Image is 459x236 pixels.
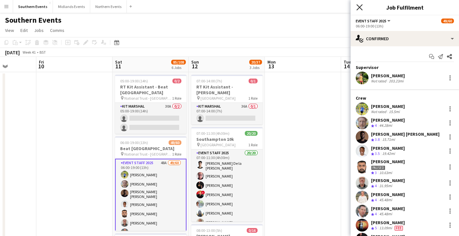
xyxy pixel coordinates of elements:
[371,192,405,197] div: [PERSON_NAME]
[378,123,393,128] div: 44.28mi
[201,191,205,194] span: !
[191,103,263,125] app-card-role: Kit Marshal36A0/107:00-14:00 (7h)
[115,59,122,65] span: Sat
[371,79,388,83] div: Not rated
[248,96,258,101] span: 1 Role
[115,136,186,231] app-job-card: 06:00-19:00 (13h)49/60Beat [GEOGRAPHIC_DATA] National Trust - [GEOGRAPHIC_DATA]1 RoleEvent Staff ...
[344,59,351,65] span: Tue
[200,96,236,101] span: [GEOGRAPHIC_DATA]
[124,152,172,156] span: National Trust - [GEOGRAPHIC_DATA]
[343,63,351,70] span: 14
[378,211,393,217] div: 45.48mi
[371,220,405,225] div: [PERSON_NAME]
[191,59,199,65] span: Sun
[371,159,405,164] div: [PERSON_NAME]
[172,96,181,101] span: 1 Role
[441,19,454,23] span: 49/60
[120,140,148,145] span: 06:00-19:00 (13h)
[34,27,44,33] span: Jobs
[381,151,396,156] div: 19.42mi
[395,226,403,231] span: Fee
[378,225,393,231] div: 13.09mi
[378,183,393,189] div: 31.95mi
[375,123,377,128] span: 4
[371,178,405,183] div: [PERSON_NAME]
[115,103,186,134] app-card-role: Kit Marshal30A0/205:00-19:00 (14h)
[191,136,263,142] h3: Southampton 10k
[120,79,148,83] span: 05:00-19:00 (14h)
[196,131,229,136] span: 07:00-11:30 (4h30m)
[90,0,127,13] button: Northern Events
[371,109,388,114] div: Not rated
[191,84,263,95] h3: RT Kit Assistant - [PERSON_NAME]
[39,59,44,65] span: Fri
[375,183,377,188] span: 4
[38,63,44,70] span: 10
[371,73,405,79] div: [PERSON_NAME]
[20,27,28,33] span: Edit
[190,63,199,70] span: 12
[356,19,391,23] button: Event Staff 2025
[124,96,172,101] span: National Trust - [GEOGRAPHIC_DATA]
[356,24,454,28] div: 06:00-19:00 (13h)
[378,170,393,176] div: 10.63mi
[393,225,404,231] div: Crew has different fees then in role
[171,60,186,65] span: 85/108
[388,109,401,114] div: 15.5mi
[375,225,377,230] span: 5
[247,228,258,233] span: 0/16
[375,211,377,216] span: 4
[115,84,186,95] h3: RT Kit Assistant - Beat [GEOGRAPHIC_DATA]
[115,146,186,151] h3: Beat [GEOGRAPHIC_DATA]
[191,75,263,125] app-job-card: 07:00-14:00 (7h)0/1RT Kit Assistant - [PERSON_NAME] [GEOGRAPHIC_DATA]1 RoleKit Marshal36A0/107:00...
[371,145,405,151] div: [PERSON_NAME]
[196,79,222,83] span: 07:00-14:00 (7h)
[171,65,186,70] div: 6 Jobs
[267,59,276,65] span: Mon
[32,26,46,34] a: Jobs
[351,95,459,101] div: Crew
[18,26,30,34] a: Edit
[115,75,186,134] app-job-card: 05:00-19:00 (14h)0/2RT Kit Assistant - Beat [GEOGRAPHIC_DATA] National Trust - [GEOGRAPHIC_DATA]1...
[351,3,459,11] h3: Job Fulfilment
[3,26,17,34] a: View
[47,26,67,34] a: Comms
[169,140,181,145] span: 49/60
[5,49,20,56] div: [DATE]
[13,0,53,13] button: Southern Events
[40,50,46,55] div: BST
[371,103,405,109] div: [PERSON_NAME]
[371,206,405,211] div: [PERSON_NAME]
[5,15,62,25] h1: Southern Events
[371,165,385,170] div: Paused
[356,19,386,23] span: Event Staff 2025
[200,142,236,147] span: [GEOGRAPHIC_DATA]
[248,142,258,147] span: 1 Role
[50,27,64,33] span: Comms
[375,151,380,156] span: 3.5
[21,50,37,55] span: Week 41
[388,79,405,83] div: 203.23mi
[375,137,380,142] span: 3.8
[245,131,258,136] span: 20/20
[371,131,440,137] div: [PERSON_NAME] [PERSON_NAME]
[266,63,276,70] span: 13
[191,127,263,222] app-job-card: 07:00-11:30 (4h30m)20/20Southampton 10k [GEOGRAPHIC_DATA]1 RoleEvent Staff 202520/2007:00-11:30 (...
[114,63,122,70] span: 11
[53,0,90,13] button: Midlands Events
[381,137,396,142] div: 15.71mi
[351,65,459,70] div: Supervisor
[5,27,14,33] span: View
[378,197,393,203] div: 45.48mi
[196,228,222,233] span: 08:00-13:00 (5h)
[371,117,405,123] div: [PERSON_NAME]
[351,31,459,46] div: Confirmed
[249,60,262,65] span: 20/37
[375,170,377,175] span: 3
[172,152,181,156] span: 1 Role
[172,79,181,83] span: 0/2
